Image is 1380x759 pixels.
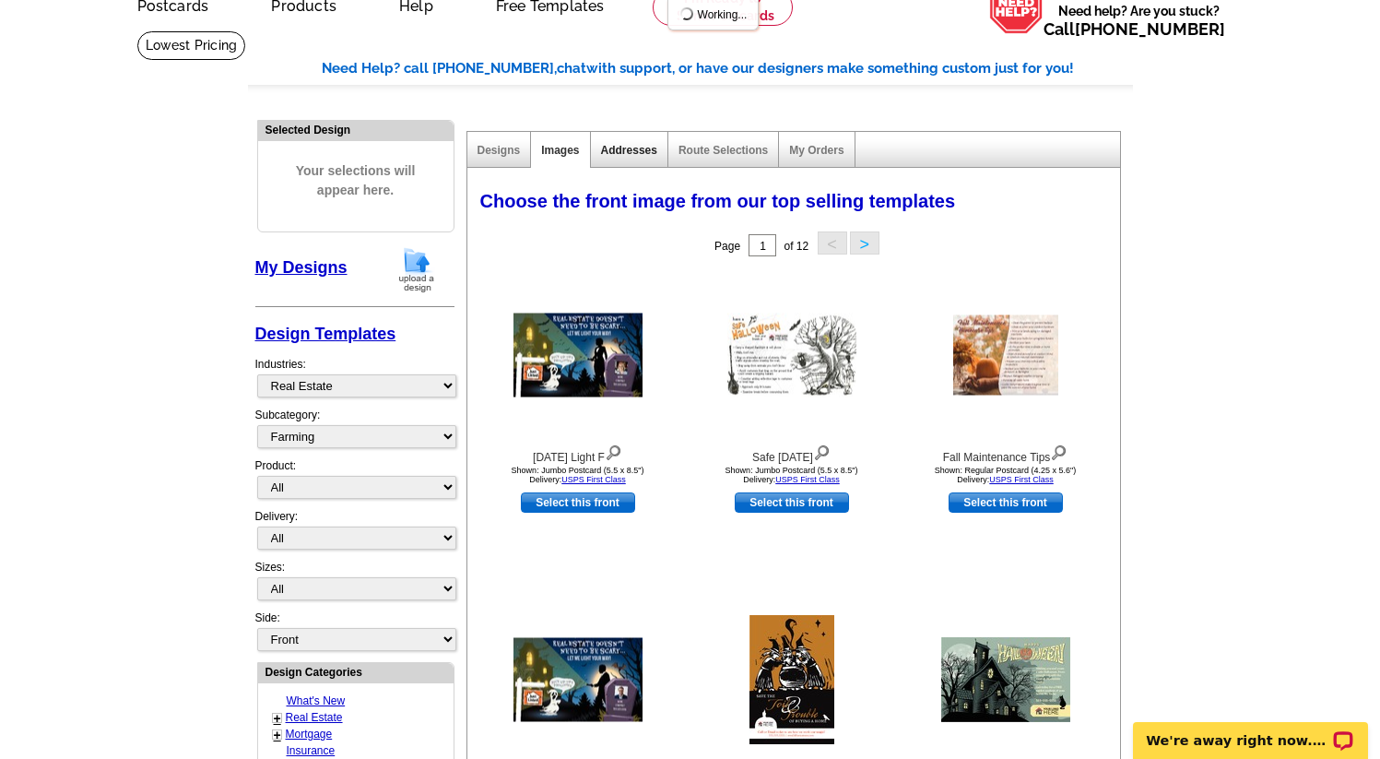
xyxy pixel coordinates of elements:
div: Need Help? call [PHONE_NUMBER], with support, or have our designers make something custom just fo... [322,58,1133,79]
a: USPS First Class [775,475,840,484]
span: of 12 [784,240,808,253]
iframe: LiveChat chat widget [1121,701,1380,759]
div: Safe [DATE] [690,441,893,466]
div: Sizes: [255,559,454,610]
span: chat [557,60,586,77]
div: [DATE] Light F [477,441,679,466]
a: use this design [735,492,849,513]
a: My Designs [255,258,348,277]
img: Safe Halloween [727,314,856,397]
button: < [818,231,847,255]
img: Halloween Light M [513,638,643,722]
span: Page [714,240,740,253]
img: Halloween Light F [513,314,643,397]
div: Shown: Jumbo Postcard (5.5 x 8.5") Delivery: [690,466,893,484]
img: loading... [679,6,694,21]
a: use this design [521,492,635,513]
img: Toil and Trouble [749,615,834,744]
a: Designs [478,144,521,157]
a: What's New [287,694,346,707]
a: Route Selections [678,144,768,157]
div: Delivery: [255,508,454,559]
img: Fall Maintenance Tips [953,315,1058,396]
a: + [274,711,281,726]
a: Insurance [287,744,336,757]
div: Shown: Regular Postcard (4.25 x 5.6") Delivery: [904,466,1107,484]
a: Images [541,144,579,157]
div: Side: [255,610,454,653]
a: + [274,728,281,742]
a: Addresses [601,144,657,157]
a: My Orders [789,144,843,157]
a: Design Templates [255,325,396,343]
a: [PHONE_NUMBER] [1075,19,1225,39]
span: Call [1044,19,1225,39]
img: view design details [813,441,831,461]
div: Selected Design [258,121,454,138]
img: view design details [1050,441,1067,461]
button: > [850,231,879,255]
img: Haunted Victorian [941,637,1070,722]
img: upload-design [393,246,441,293]
div: Design Categories [258,663,454,681]
a: Mortgage [286,728,333,741]
div: Shown: Jumbo Postcard (5.5 x 8.5") Delivery: [477,466,679,484]
img: view design details [605,441,622,461]
div: Industries: [255,347,454,407]
a: Real Estate [286,711,343,724]
span: Choose the front image from our top selling templates [480,191,956,211]
div: Subcategory: [255,407,454,457]
a: USPS First Class [989,475,1054,484]
a: use this design [949,492,1063,513]
span: Need help? Are you stuck? [1044,2,1234,39]
div: Product: [255,457,454,508]
div: Fall Maintenance Tips [904,441,1107,466]
span: Your selections will appear here. [272,143,440,219]
a: USPS First Class [561,475,626,484]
